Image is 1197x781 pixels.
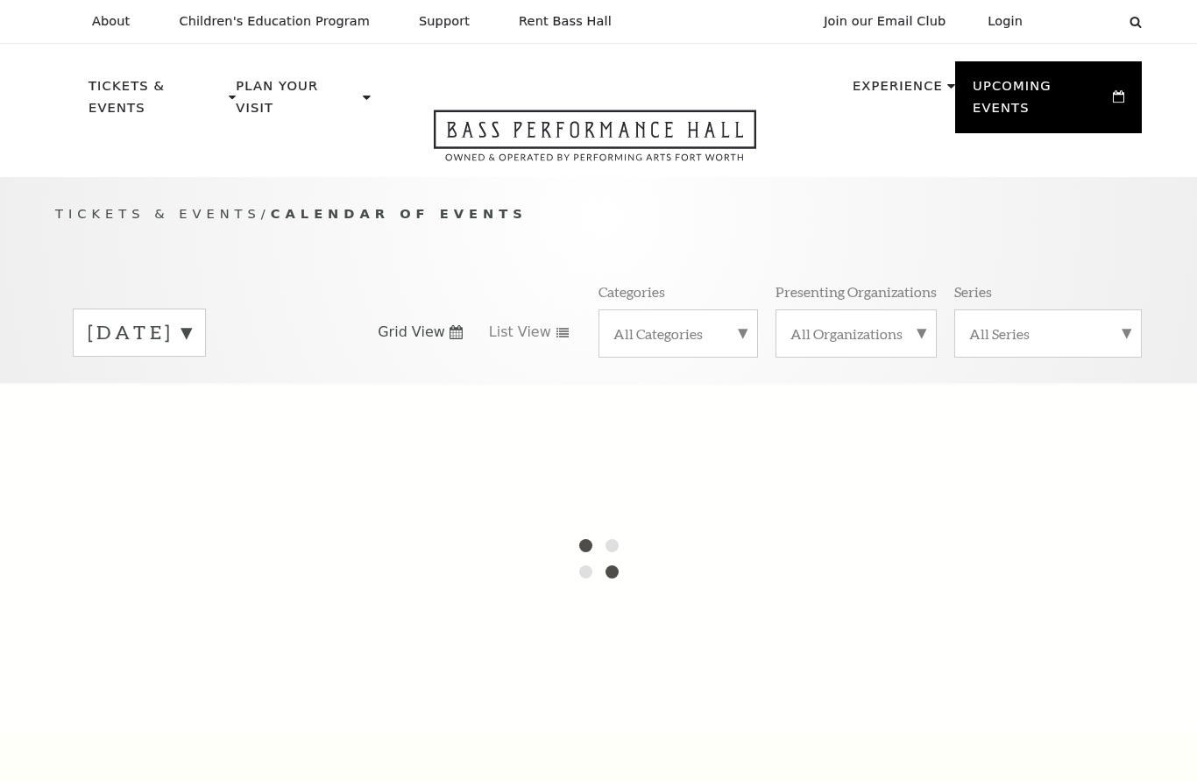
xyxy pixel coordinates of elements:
p: / [55,203,1142,225]
p: Tickets & Events [89,75,224,129]
label: All Organizations [790,324,922,343]
p: Series [954,282,992,301]
select: Select: [1051,13,1113,30]
p: Experience [853,75,943,107]
p: About [92,14,130,29]
label: All Categories [613,324,743,343]
span: Calendar of Events [271,206,528,221]
span: Tickets & Events [55,206,261,221]
span: List View [489,323,551,342]
label: All Series [969,324,1127,343]
p: Categories [598,282,665,301]
p: Rent Bass Hall [519,14,612,29]
span: Grid View [378,323,445,342]
p: Presenting Organizations [776,282,937,301]
p: Children's Education Program [179,14,370,29]
label: [DATE] [88,319,191,346]
p: Plan Your Visit [236,75,358,129]
p: Upcoming Events [973,75,1108,129]
p: Support [419,14,470,29]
